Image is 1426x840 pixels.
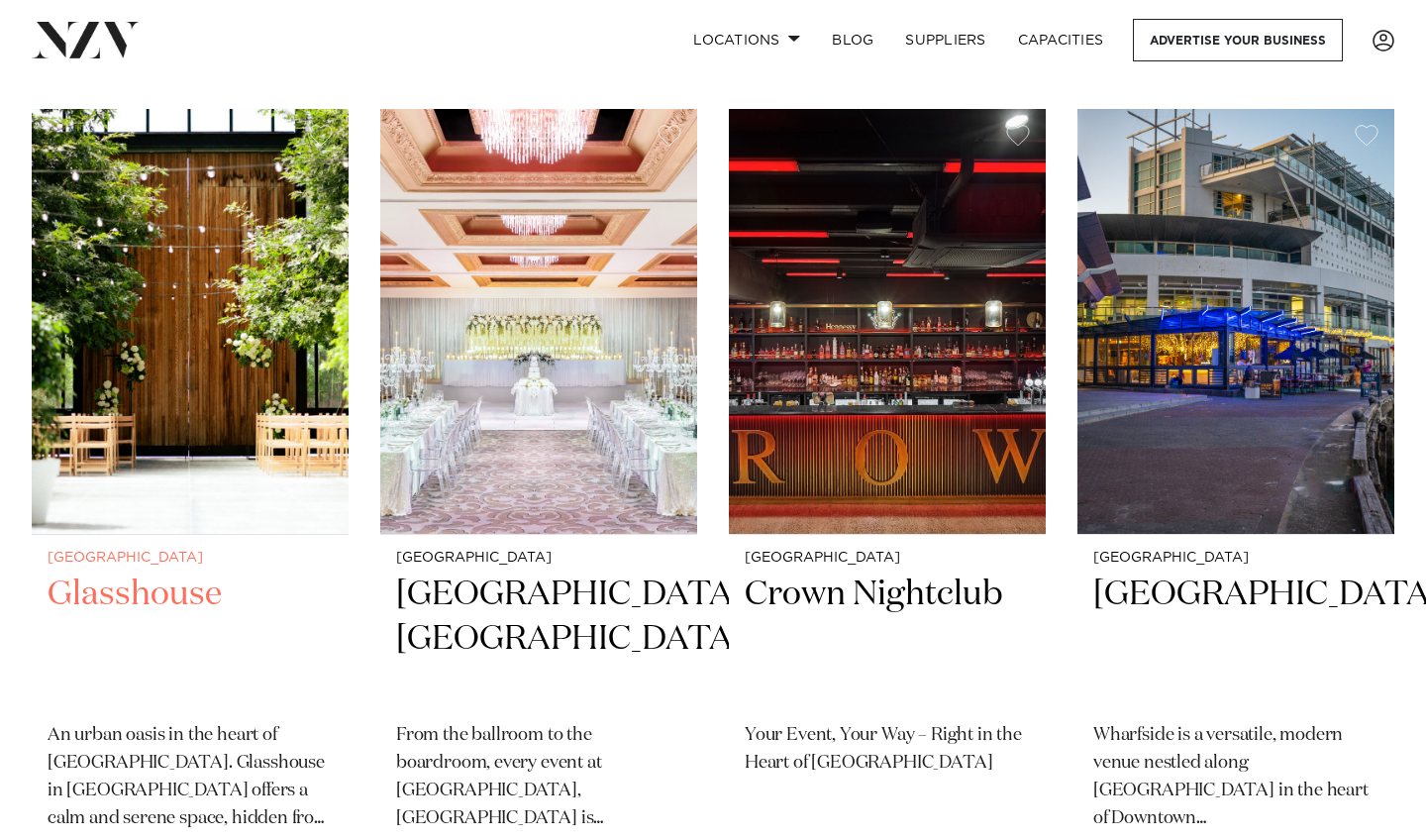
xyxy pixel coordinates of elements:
[1093,551,1378,566] small: [GEOGRAPHIC_DATA]
[396,573,681,706] h2: [GEOGRAPHIC_DATA], [GEOGRAPHIC_DATA]
[745,551,1030,566] small: [GEOGRAPHIC_DATA]
[1133,19,1343,61] a: Advertise your business
[889,19,1001,61] a: SUPPLIERS
[816,19,889,61] a: BLOG
[48,551,333,566] small: [GEOGRAPHIC_DATA]
[396,722,681,833] p: From the ballroom to the boardroom, every event at [GEOGRAPHIC_DATA], [GEOGRAPHIC_DATA] is distin...
[48,722,333,833] p: An urban oasis in the heart of [GEOGRAPHIC_DATA]. Glasshouse in [GEOGRAPHIC_DATA] offers a calm a...
[396,551,681,566] small: [GEOGRAPHIC_DATA]
[745,573,1030,706] h2: Crown Nightclub
[1002,19,1120,61] a: Capacities
[1093,722,1378,833] p: Wharfside is a versatile, modern venue nestled along [GEOGRAPHIC_DATA] in the heart of Downtown [...
[32,22,140,57] img: nzv-logo.png
[1093,573,1378,706] h2: [GEOGRAPHIC_DATA]
[48,573,333,706] h2: Glasshouse
[745,722,1030,778] p: Your Event, Your Way – Right in the Heart of [GEOGRAPHIC_DATA]
[677,19,816,61] a: Locations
